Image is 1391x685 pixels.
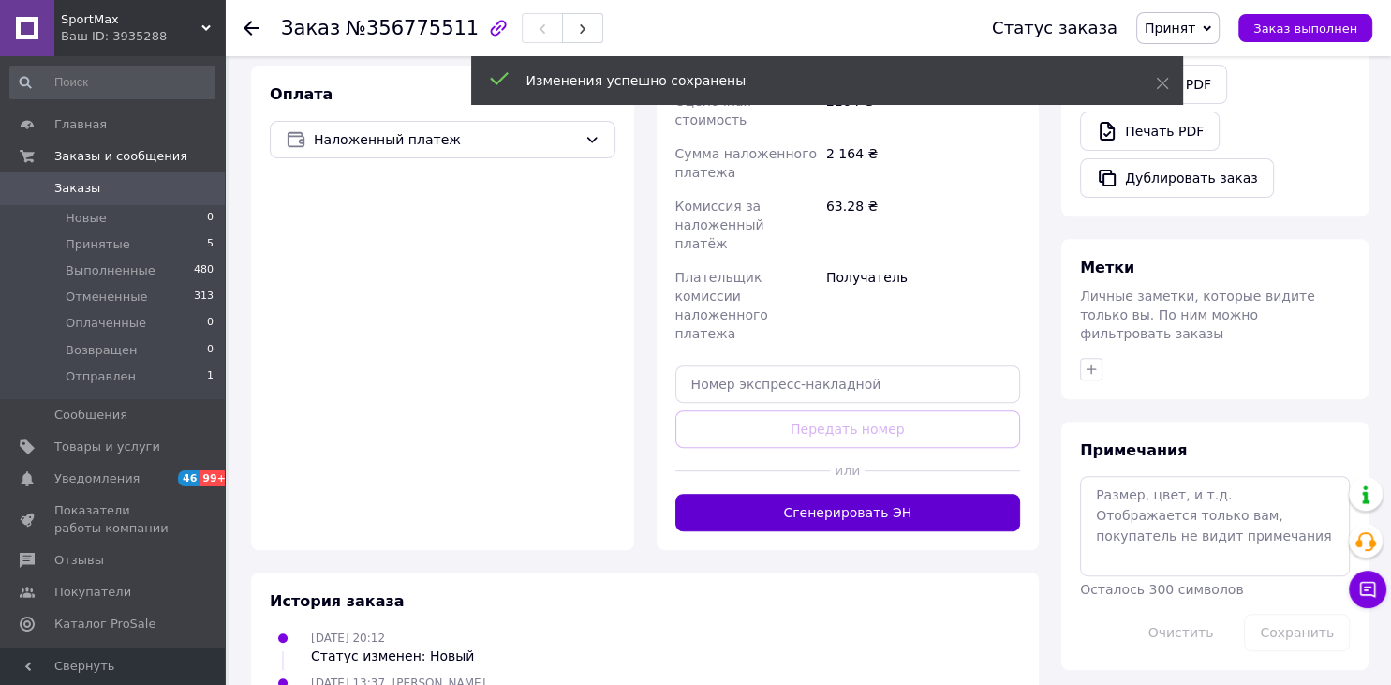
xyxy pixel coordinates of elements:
span: Наложенный платеж [314,129,577,150]
span: Возвращен [66,342,137,359]
span: №356775511 [346,17,479,39]
div: 2164 ₴ [822,84,1024,137]
span: Отмененные [66,289,147,305]
span: Оценочная стоимость [675,94,751,127]
span: Принят [1145,21,1195,36]
div: Получатель [822,261,1024,350]
span: 313 [194,289,214,305]
span: 0 [207,210,214,227]
span: Отзывы [54,552,104,569]
span: Оплаченные [66,315,146,332]
div: Статус изменен: Новый [311,647,474,665]
span: Метки [1080,259,1134,276]
span: Каталог ProSale [54,616,155,633]
span: 0 [207,315,214,332]
span: Заказ выполнен [1253,22,1357,36]
span: [DATE] 20:12 [311,632,385,645]
button: Дублировать заказ [1080,158,1274,198]
div: Вернуться назад [244,19,259,37]
span: Показатели работы компании [54,502,173,536]
div: Изменения успешно сохранены [526,71,1109,90]
button: Заказ выполнен [1238,14,1372,42]
span: Личные заметки, которые видите только вы. По ним можно фильтровать заказы [1080,289,1315,341]
span: Осталось 300 символов [1080,582,1243,597]
input: Поиск [9,66,215,99]
div: 2 164 ₴ [822,137,1024,189]
button: Чат с покупателем [1349,571,1386,608]
span: 5 [207,236,214,253]
span: Главная [54,116,107,133]
div: 63.28 ₴ [822,189,1024,261]
span: 0 [207,342,214,359]
span: Принятые [66,236,130,253]
span: SportMax [61,11,201,28]
span: Плательщик комиссии наложенного платежа [675,270,768,341]
a: Печать PDF [1080,112,1220,151]
div: Статус заказа [992,19,1117,37]
span: Примечания [1080,441,1187,459]
span: Заказ [281,17,340,39]
span: Отправлен [66,368,136,385]
span: Сумма наложенного платежа [675,146,817,180]
span: или [830,461,865,480]
span: Товары и услуги [54,439,160,455]
span: Заказы [54,180,100,197]
span: 1 [207,368,214,385]
span: 99+ [200,470,230,486]
span: Покупатели [54,584,131,601]
span: 46 [178,470,200,486]
div: Ваш ID: 3935288 [61,28,225,45]
span: Комиссия за наложенный платёж [675,199,764,251]
input: Номер экспресс-накладной [675,365,1021,403]
span: Оплата [270,85,333,103]
span: Заказы и сообщения [54,148,187,165]
span: 480 [194,262,214,279]
span: Выполненные [66,262,155,279]
span: Новые [66,210,107,227]
span: Сообщения [54,407,127,424]
button: Сгенерировать ЭН [675,494,1021,531]
span: Уведомления [54,470,140,487]
span: История заказа [270,592,405,610]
